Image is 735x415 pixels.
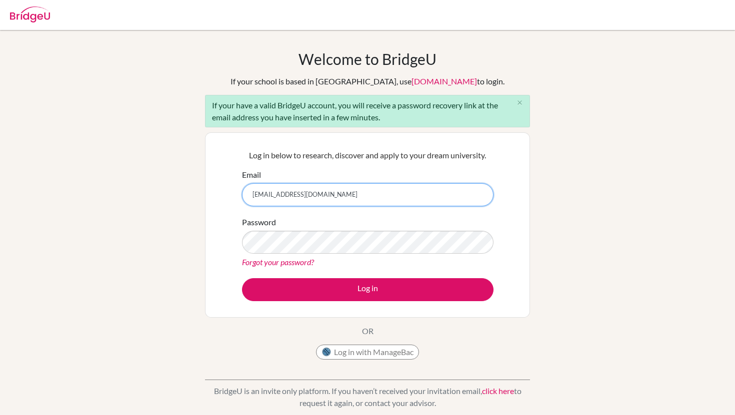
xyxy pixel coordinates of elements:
[242,169,261,181] label: Email
[411,76,477,86] a: [DOMAIN_NAME]
[242,216,276,228] label: Password
[205,95,530,127] div: If your have a valid BridgeU account, you will receive a password recovery link at the email addr...
[509,95,529,110] button: Close
[516,99,523,106] i: close
[242,278,493,301] button: Log in
[10,6,50,22] img: Bridge-U
[230,75,504,87] div: If your school is based in [GEOGRAPHIC_DATA], use to login.
[298,50,436,68] h1: Welcome to BridgeU
[242,257,314,267] a: Forgot your password?
[362,325,373,337] p: OR
[482,386,514,396] a: click here
[316,345,419,360] button: Log in with ManageBac
[205,385,530,409] p: BridgeU is an invite only platform. If you haven’t received your invitation email, to request it ...
[242,149,493,161] p: Log in below to research, discover and apply to your dream university.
